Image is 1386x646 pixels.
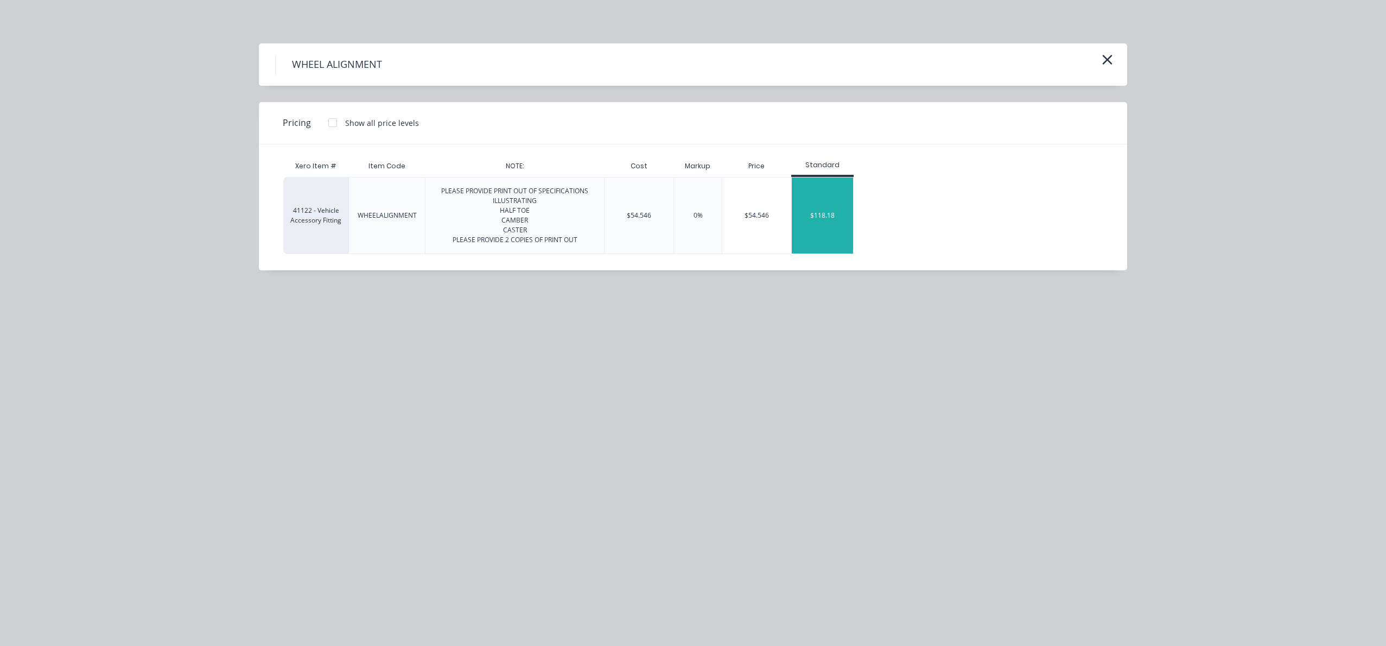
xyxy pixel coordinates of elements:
[283,177,348,254] div: 41122 - Vehicle Accessory Fitting
[283,116,311,129] span: Pricing
[722,155,791,177] div: Price
[694,211,703,220] div: 0%
[275,54,398,75] h4: WHEEL ALIGNMENT
[673,155,722,177] div: Markup
[792,178,853,254] div: $118.18
[604,155,673,177] div: Cost
[627,211,651,220] div: $54.546
[722,178,791,254] div: $54.546
[791,160,854,170] div: Standard
[345,117,419,129] div: Show all price levels
[497,153,532,180] div: NOTE:
[358,211,417,220] div: WHEELALIGNMENT
[360,153,414,180] div: Item Code
[283,155,348,177] div: Xero Item #
[434,186,595,245] div: PLEASE PROVIDE PRINT OUT OF SPECIFICATIONS ILLUSTRATING HALF TOE CAMBER CASTER PLEASE PROVIDE 2 C...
